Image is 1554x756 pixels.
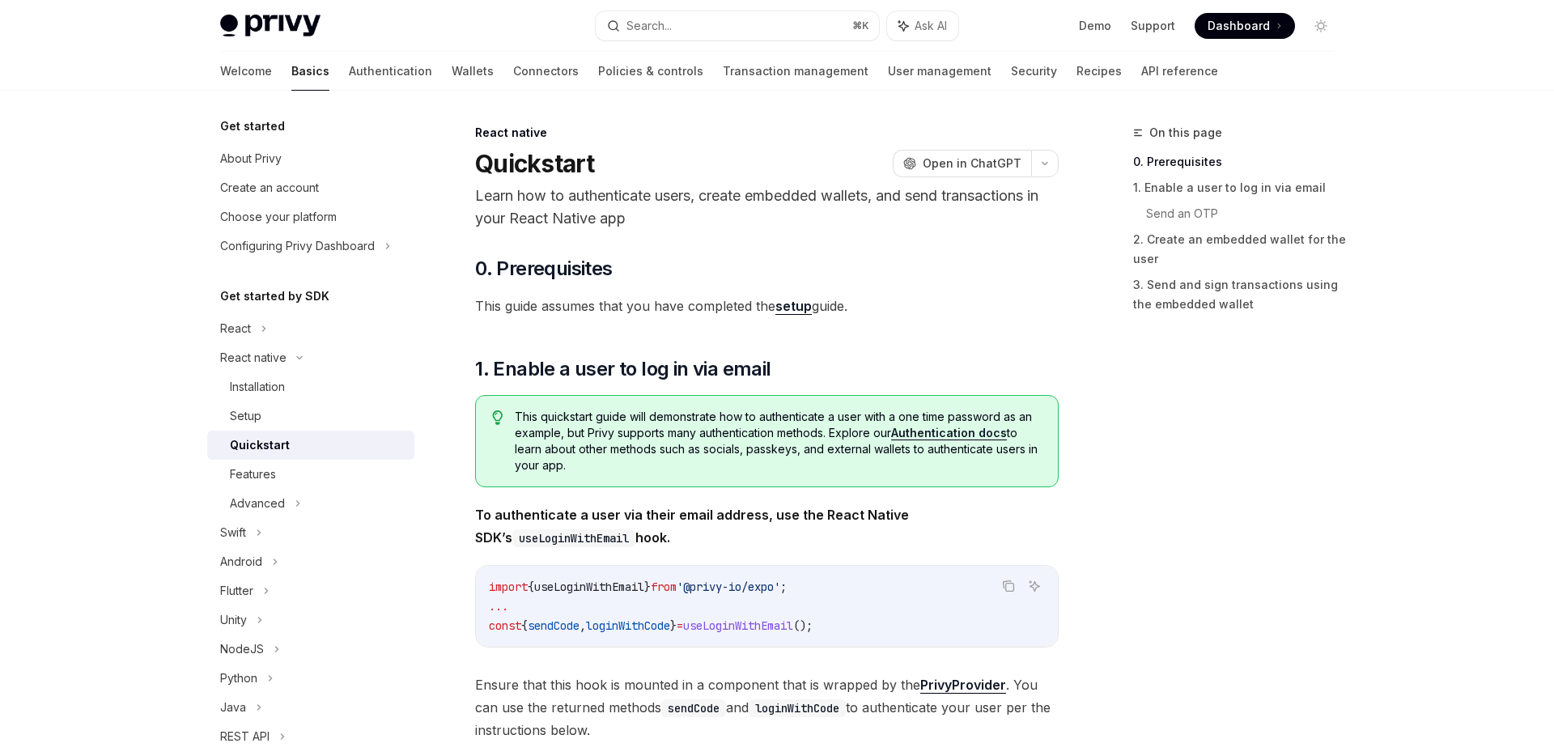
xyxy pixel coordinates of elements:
span: Dashboard [1208,18,1270,34]
code: useLoginWithEmail [512,529,635,547]
span: This quickstart guide will demonstrate how to authenticate a user with a one time password as an ... [515,409,1042,474]
a: Create an account [207,173,414,202]
span: from [651,580,677,594]
span: 0. Prerequisites [475,256,612,282]
a: API reference [1141,52,1218,91]
span: ; [780,580,787,594]
div: Swift [220,523,246,542]
span: useLoginWithEmail [683,618,793,633]
h5: Get started by SDK [220,287,329,306]
div: REST API [220,727,270,746]
a: Choose your platform [207,202,414,231]
div: NodeJS [220,639,264,659]
span: const [489,618,521,633]
span: 1. Enable a user to log in via email [475,356,771,382]
a: 0. Prerequisites [1133,149,1347,175]
a: PrivyProvider [920,677,1006,694]
div: About Privy [220,149,282,168]
span: = [677,618,683,633]
span: { [521,618,528,633]
div: Java [220,698,246,717]
span: Ensure that this hook is mounted in a component that is wrapped by the . You can use the returned... [475,673,1059,741]
span: { [528,580,534,594]
a: Authentication docs [891,426,1007,440]
span: ⌘ K [852,19,869,32]
a: Features [207,460,414,489]
span: } [670,618,677,633]
div: Flutter [220,581,253,601]
div: React native [475,125,1059,141]
div: Quickstart [230,435,290,455]
span: } [644,580,651,594]
span: This guide assumes that you have completed the guide. [475,295,1059,317]
a: Basics [291,52,329,91]
div: Python [220,669,257,688]
p: Learn how to authenticate users, create embedded wallets, and send transactions in your React Nat... [475,185,1059,230]
a: 1. Enable a user to log in via email [1133,175,1347,201]
span: , [580,618,586,633]
a: Support [1131,18,1175,34]
span: Open in ChatGPT [923,155,1021,172]
span: loginWithCode [586,618,670,633]
div: Installation [230,377,285,397]
div: Advanced [230,494,285,513]
div: React native [220,348,287,367]
a: Connectors [513,52,579,91]
a: Dashboard [1195,13,1295,39]
code: sendCode [661,699,726,717]
div: Features [230,465,276,484]
a: Authentication [349,52,432,91]
div: Search... [626,16,672,36]
span: useLoginWithEmail [534,580,644,594]
button: Ask AI [887,11,958,40]
div: Configuring Privy Dashboard [220,236,375,256]
span: On this page [1149,123,1222,142]
a: Wallets [452,52,494,91]
a: Quickstart [207,431,414,460]
button: Ask AI [1024,575,1045,597]
strong: To authenticate a user via their email address, use the React Native SDK’s hook. [475,507,909,546]
span: '@privy-io/expo' [677,580,780,594]
a: Send an OTP [1146,201,1347,227]
div: Create an account [220,178,319,197]
span: Ask AI [915,18,947,34]
svg: Tip [492,410,503,425]
a: setup [775,298,812,315]
a: Policies & controls [598,52,703,91]
h5: Get started [220,117,285,136]
span: ... [489,599,508,614]
span: import [489,580,528,594]
a: User management [888,52,991,91]
a: 2. Create an embedded wallet for the user [1133,227,1347,272]
div: Unity [220,610,247,630]
a: About Privy [207,144,414,173]
a: 3. Send and sign transactions using the embedded wallet [1133,272,1347,317]
a: Transaction management [723,52,868,91]
button: Search...⌘K [596,11,879,40]
a: Security [1011,52,1057,91]
div: Android [220,552,262,571]
a: Installation [207,372,414,401]
button: Toggle dark mode [1308,13,1334,39]
span: sendCode [528,618,580,633]
a: Demo [1079,18,1111,34]
a: Recipes [1076,52,1122,91]
button: Open in ChatGPT [893,150,1031,177]
div: React [220,319,251,338]
h1: Quickstart [475,149,595,178]
a: Welcome [220,52,272,91]
div: Setup [230,406,261,426]
code: loginWithCode [749,699,846,717]
div: Choose your platform [220,207,337,227]
img: light logo [220,15,321,37]
span: (); [793,618,813,633]
button: Copy the contents from the code block [998,575,1019,597]
a: Setup [207,401,414,431]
